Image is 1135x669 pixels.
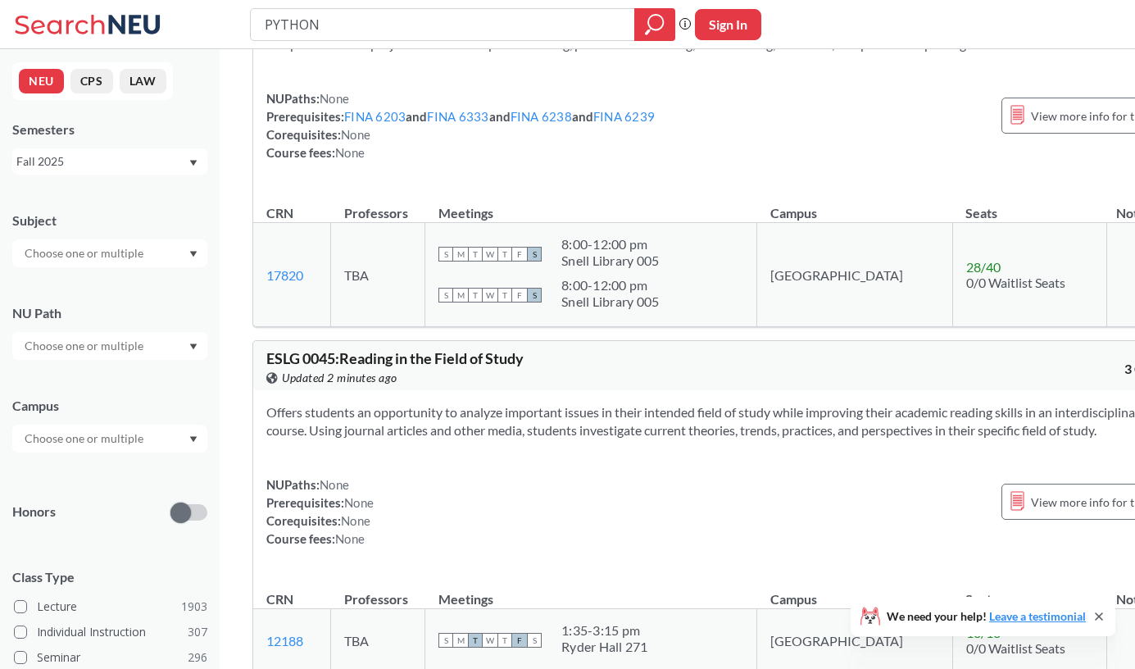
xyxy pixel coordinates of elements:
div: Subject [12,212,207,230]
span: Class Type [12,568,207,586]
span: None [335,145,365,160]
th: Meetings [425,188,757,223]
div: 1:35 - 3:15 pm [561,622,648,639]
th: Seats [952,574,1106,609]
div: CRN [266,204,293,222]
span: Updated 2 minutes ago [282,369,397,387]
div: Dropdown arrow [12,239,207,267]
a: 12188 [266,633,303,649]
div: 8:00 - 12:00 pm [561,236,659,253]
span: W [483,288,497,303]
p: Honors [12,503,56,521]
div: Ryder Hall 271 [561,639,648,655]
span: 1903 [181,598,207,616]
span: F [512,633,527,648]
span: T [468,633,483,648]
span: F [512,247,527,262]
a: FINA 6239 [593,109,655,124]
svg: Dropdown arrow [189,160,197,166]
a: Leave a testimonial [989,609,1086,623]
div: Fall 2025Dropdown arrow [12,148,207,175]
span: S [527,633,542,648]
span: S [527,247,542,262]
span: S [438,288,453,303]
span: F [512,288,527,303]
th: Professors [331,188,425,223]
svg: Dropdown arrow [189,251,197,257]
span: 296 [188,649,207,667]
span: None [341,127,370,142]
span: M [453,633,468,648]
th: Campus [757,188,952,223]
span: 0/0 Waitlist Seats [966,275,1065,290]
td: TBA [331,223,425,327]
span: None [341,513,370,528]
span: ESLG 0045 : Reading in the Field of Study [266,349,524,367]
a: FINA 6238 [511,109,572,124]
div: 8:00 - 12:00 pm [561,277,659,294]
th: Meetings [425,574,757,609]
span: W [483,633,497,648]
th: Campus [757,574,952,609]
label: Individual Instruction [14,621,207,643]
button: Sign In [695,9,761,40]
div: Snell Library 005 [561,253,659,269]
label: Seminar [14,647,207,668]
span: 0/0 Waitlist Seats [966,640,1065,656]
div: NU Path [12,304,207,322]
input: Choose one or multiple [16,336,154,356]
span: T [468,288,483,303]
input: Choose one or multiple [16,429,154,448]
button: LAW [120,69,166,93]
div: NUPaths: Prerequisites: Corequisites: Course fees: [266,476,374,548]
div: Snell Library 005 [561,294,659,310]
span: T [497,247,512,262]
span: None [335,531,365,546]
span: S [438,633,453,648]
div: magnifying glass [634,8,675,41]
th: Seats [952,188,1106,223]
label: Lecture [14,596,207,617]
a: 17820 [266,267,303,283]
span: 307 [188,623,207,641]
input: Choose one or multiple [16,243,154,263]
span: S [527,288,542,303]
svg: Dropdown arrow [189,436,197,443]
span: M [453,247,468,262]
svg: magnifying glass [645,13,665,36]
span: T [468,247,483,262]
span: None [320,91,349,106]
span: M [453,288,468,303]
td: [GEOGRAPHIC_DATA] [757,223,952,327]
div: NUPaths: Prerequisites: and and and Corequisites: Course fees: [266,89,655,162]
span: We need your help! [887,611,1086,622]
span: S [438,247,453,262]
th: Professors [331,574,425,609]
a: FINA 6333 [427,109,488,124]
button: CPS [70,69,113,93]
span: None [320,477,349,492]
span: W [483,247,497,262]
input: Class, professor, course number, "phrase" [263,11,623,39]
span: T [497,288,512,303]
div: Semesters [12,121,207,139]
a: FINA 6203 [344,109,406,124]
span: 28 / 40 [966,259,1001,275]
span: T [497,633,512,648]
button: NEU [19,69,64,93]
div: Dropdown arrow [12,425,207,453]
span: None [344,495,374,510]
div: Fall 2025 [16,152,188,171]
div: Dropdown arrow [12,332,207,360]
div: CRN [266,590,293,608]
svg: Dropdown arrow [189,344,197,350]
div: Campus [12,397,207,415]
